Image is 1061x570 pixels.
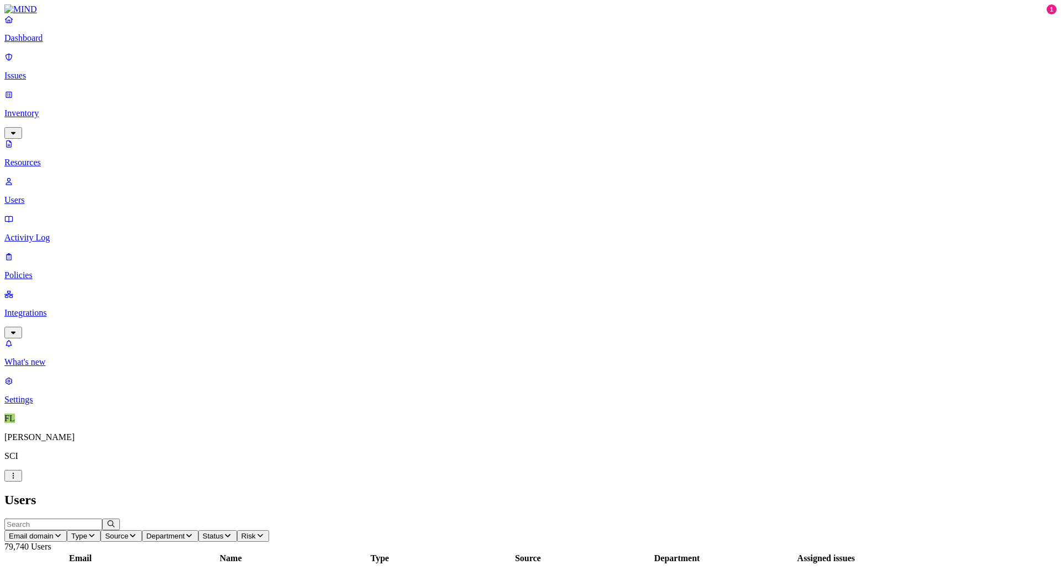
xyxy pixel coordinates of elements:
input: Search [4,519,102,530]
a: Inventory [4,90,1057,137]
a: MIND [4,4,1057,14]
img: MIND [4,4,37,14]
a: What's new [4,338,1057,367]
a: Issues [4,52,1057,81]
p: Issues [4,71,1057,81]
p: Dashboard [4,33,1057,43]
span: 79,740 Users [4,542,51,551]
a: Resources [4,139,1057,168]
span: Email domain [9,532,54,540]
a: Activity Log [4,214,1057,243]
h2: Users [4,493,1057,508]
p: Activity Log [4,233,1057,243]
p: Resources [4,158,1057,168]
div: Department [603,553,750,563]
a: Dashboard [4,14,1057,43]
a: Integrations [4,289,1057,337]
div: Email [6,553,155,563]
a: Policies [4,252,1057,280]
span: FL [4,414,15,423]
div: Type [307,553,453,563]
p: [PERSON_NAME] [4,432,1057,442]
span: Type [71,532,87,540]
p: What's new [4,357,1057,367]
div: Assigned issues [753,553,899,563]
p: Integrations [4,308,1057,318]
span: Risk [241,532,256,540]
div: Name [157,553,304,563]
span: Source [105,532,128,540]
a: Settings [4,376,1057,405]
p: Users [4,195,1057,205]
a: Users [4,176,1057,205]
span: Department [146,532,185,540]
p: Inventory [4,108,1057,118]
span: Status [203,532,224,540]
p: Settings [4,395,1057,405]
p: Policies [4,270,1057,280]
div: 1 [1047,4,1057,14]
p: SCI [4,451,1057,461]
div: Source [455,553,601,563]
